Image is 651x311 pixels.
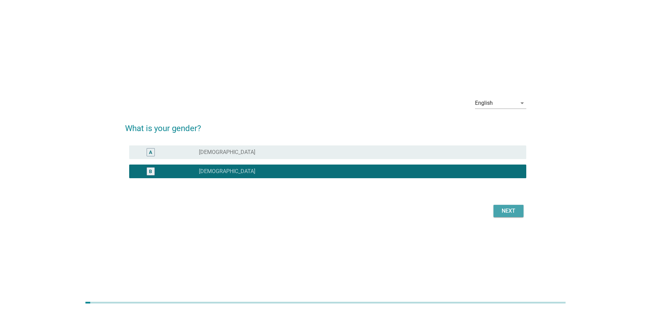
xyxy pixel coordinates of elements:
[199,149,255,156] label: [DEMOGRAPHIC_DATA]
[475,100,493,106] div: English
[493,205,524,217] button: Next
[125,115,526,135] h2: What is your gender?
[149,149,152,156] div: A
[518,99,526,107] i: arrow_drop_down
[499,207,518,215] div: Next
[199,168,255,175] label: [DEMOGRAPHIC_DATA]
[149,168,152,175] div: B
